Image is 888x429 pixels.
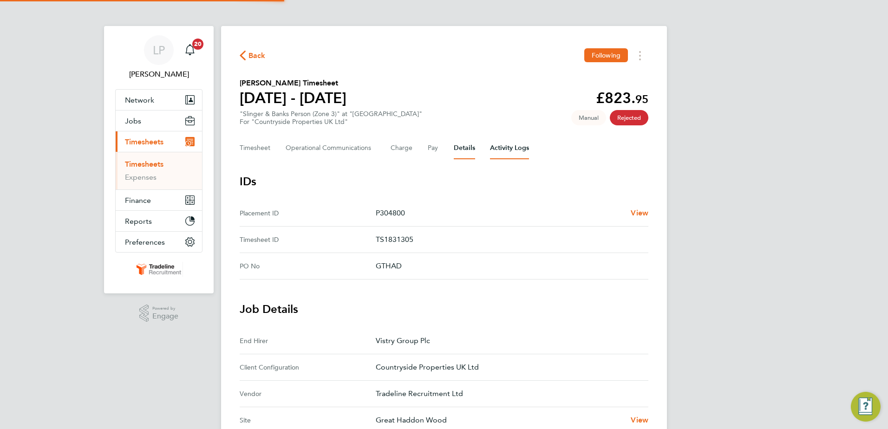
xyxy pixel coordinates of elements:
[286,137,376,159] button: Operational Communications
[139,305,179,322] a: Powered byEngage
[152,312,178,320] span: Engage
[240,415,376,426] div: Site
[240,302,648,317] h3: Job Details
[116,232,202,252] button: Preferences
[376,335,641,346] p: Vistry Group Plc
[125,196,151,205] span: Finance
[376,234,641,245] p: TS1831305
[116,211,202,231] button: Reports
[376,260,641,272] p: GTHAD
[240,50,266,61] button: Back
[152,305,178,312] span: Powered by
[240,89,346,107] h1: [DATE] - [DATE]
[240,118,422,126] div: For "Countryside Properties UK Ltd"
[125,217,152,226] span: Reports
[240,362,376,373] div: Client Configuration
[240,110,422,126] div: "Slinger & Banks Person (Zone 3)" at "[GEOGRAPHIC_DATA]"
[631,208,648,219] a: View
[240,137,271,159] button: Timesheet
[490,137,529,159] button: Activity Logs
[115,35,202,80] a: LP[PERSON_NAME]
[125,238,165,247] span: Preferences
[851,392,881,422] button: Engage Resource Center
[125,137,163,146] span: Timesheets
[116,152,202,189] div: Timesheets
[240,174,648,189] h3: IDs
[125,117,141,125] span: Jobs
[240,208,376,219] div: Placement ID
[240,260,376,272] div: PO No
[376,208,623,219] p: P304800
[240,78,346,89] h2: [PERSON_NAME] Timesheet
[125,160,163,169] a: Timesheets
[584,48,628,62] button: Following
[116,190,202,210] button: Finance
[116,131,202,152] button: Timesheets
[115,69,202,80] span: Lauren Pearson
[135,262,183,277] img: tradelinerecruitment-logo-retina.png
[192,39,203,50] span: 20
[125,96,154,104] span: Network
[116,90,202,110] button: Network
[240,234,376,245] div: Timesheet ID
[454,137,475,159] button: Details
[571,110,606,125] span: This timesheet was manually created.
[391,137,413,159] button: Charge
[376,388,641,399] p: Tradeline Recruitment Ltd
[632,48,648,63] button: Timesheets Menu
[635,92,648,106] span: 95
[248,50,266,61] span: Back
[610,110,648,125] span: This timesheet has been rejected.
[115,262,202,277] a: Go to home page
[240,388,376,399] div: Vendor
[631,415,648,426] a: View
[104,26,214,293] nav: Main navigation
[153,44,165,56] span: LP
[376,362,641,373] p: Countryside Properties UK Ltd
[125,173,157,182] a: Expenses
[240,335,376,346] div: End Hirer
[376,415,623,426] p: Great Haddon Wood
[592,51,620,59] span: Following
[631,208,648,217] span: View
[596,89,648,107] app-decimal: £823.
[181,35,199,65] a: 20
[116,110,202,131] button: Jobs
[631,416,648,424] span: View
[428,137,439,159] button: Pay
